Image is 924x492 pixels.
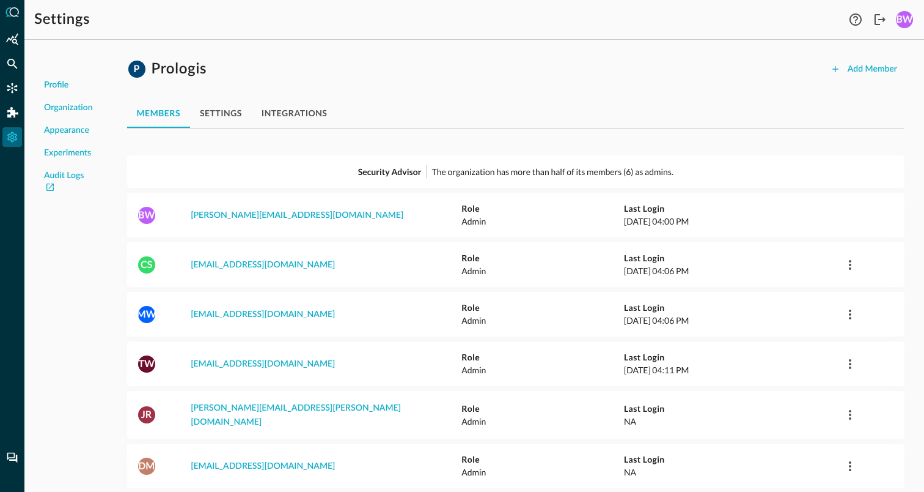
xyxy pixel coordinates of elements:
[2,448,22,468] div: Chat
[191,404,401,427] a: [PERSON_NAME][EMAIL_ADDRESS][PERSON_NAME][DOMAIN_NAME]
[127,99,190,128] button: members
[461,453,624,466] h5: Role
[461,302,624,314] h5: Role
[2,29,22,49] div: Summary Insights
[461,403,624,415] h5: Role
[823,59,904,79] button: Add Member
[44,170,93,195] a: Audit Logs
[128,61,145,78] div: P
[624,466,840,479] p: NA
[461,203,624,215] h5: Role
[624,453,840,466] h5: Last Login
[461,252,624,264] h5: Role
[624,252,840,264] h5: Last Login
[138,458,155,475] div: DM
[2,127,22,147] div: Settings
[461,466,624,479] p: Admin
[461,264,624,277] p: Admin
[846,10,865,29] button: Help
[624,403,840,415] h5: Last Login
[624,302,840,314] h5: Last Login
[190,99,252,128] button: settings
[461,363,624,376] p: Admin
[138,256,155,274] div: CS
[431,165,673,178] p: The organization has more than half of its members (6) as admins.
[2,54,22,73] div: Federated Search
[624,314,840,327] p: [DATE] 04:06 PM
[138,406,155,423] div: JR
[191,360,335,368] a: [EMAIL_ADDRESS][DOMAIN_NAME]
[624,363,840,376] p: [DATE] 04:11 PM
[138,306,155,323] div: MW
[191,261,335,269] a: [EMAIL_ADDRESS][DOMAIN_NAME]
[624,351,840,363] h5: Last Login
[358,165,422,178] p: Security Advisor
[624,415,840,428] p: NA
[2,78,22,98] div: Connectors
[848,62,897,77] div: Add Member
[44,102,93,114] span: Organization
[191,211,403,220] a: [PERSON_NAME][EMAIL_ADDRESS][DOMAIN_NAME]
[252,99,337,128] button: integrations
[44,124,89,137] span: Appearance
[34,10,90,29] h1: Settings
[138,356,155,373] div: TW
[138,207,155,224] div: BW
[896,11,913,28] div: BW
[461,351,624,363] h5: Role
[624,203,840,215] h5: Last Login
[870,10,890,29] button: Logout
[152,59,207,79] h1: Prologis
[624,215,840,228] p: [DATE] 04:00 PM
[624,264,840,277] p: [DATE] 04:06 PM
[461,415,624,428] p: Admin
[191,310,335,319] a: [EMAIL_ADDRESS][DOMAIN_NAME]
[461,314,624,327] p: Admin
[461,215,624,228] p: Admin
[3,103,23,122] div: Addons
[191,462,335,471] a: [EMAIL_ADDRESS][DOMAIN_NAME]
[44,147,91,160] span: Experiments
[44,79,68,92] span: Profile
